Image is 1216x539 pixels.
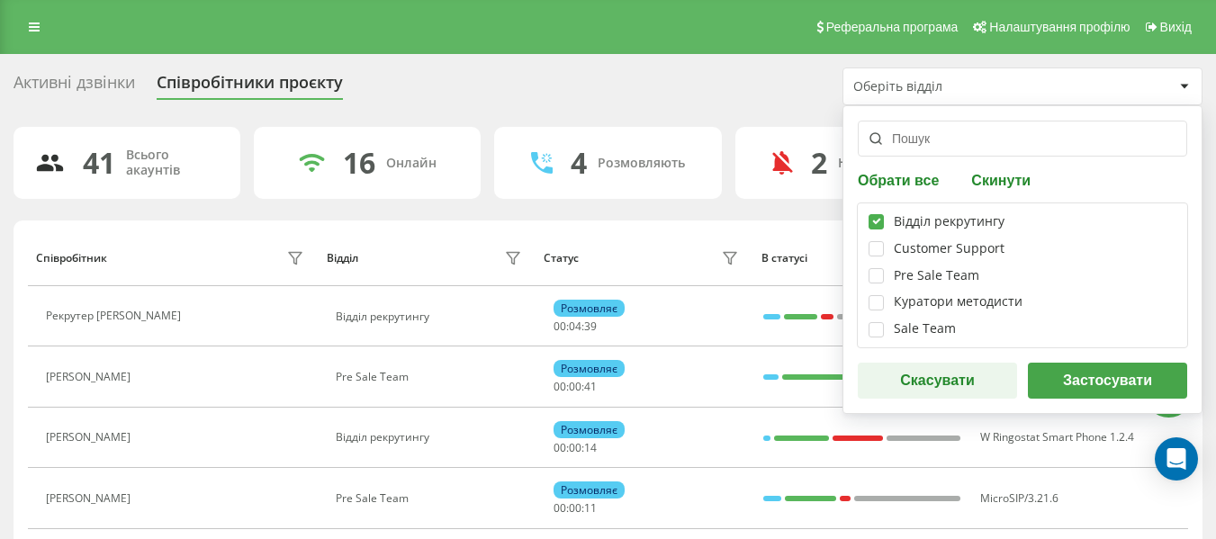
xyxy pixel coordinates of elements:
div: Pre Sale Team [336,371,526,383]
span: 00 [554,379,566,394]
span: 11 [584,500,597,516]
span: MicroSIP/3.21.6 [980,490,1058,506]
div: : : [554,320,597,333]
span: 04 [569,319,581,334]
span: Налаштування профілю [989,20,1130,34]
div: [PERSON_NAME] [46,371,135,383]
div: : : [554,381,597,393]
div: Open Intercom Messenger [1155,437,1198,481]
div: Відділ [327,252,358,265]
span: 00 [554,440,566,455]
div: Розмовляє [554,360,625,377]
div: Статус [544,252,579,265]
div: Оберіть відділ [853,79,1068,94]
div: Активні дзвінки [14,73,135,101]
div: 4 [571,146,587,180]
div: Sale Team [894,321,956,337]
div: Розмовляють [598,156,685,171]
span: 00 [569,500,581,516]
span: Вихід [1160,20,1192,34]
div: Онлайн [386,156,437,171]
div: : : [554,502,597,515]
div: 41 [83,146,115,180]
div: 16 [343,146,375,180]
div: : : [554,442,597,454]
button: Обрати все [858,171,944,188]
input: Пошук [858,121,1187,157]
div: Всього акаунтів [126,148,219,178]
button: Застосувати [1028,363,1187,399]
div: Customer Support [894,241,1004,256]
div: 2 [811,146,827,180]
div: Pre Sale Team [336,492,526,505]
div: Відділ рекрутингу [336,431,526,444]
div: Розмовляє [554,300,625,317]
span: 00 [554,500,566,516]
div: В статусі [761,252,962,265]
div: Відділ рекрутингу [894,214,1004,229]
span: 41 [584,379,597,394]
button: Скинути [966,171,1036,188]
div: Розмовляє [554,481,625,499]
div: Співробітники проєкту [157,73,343,101]
button: Скасувати [858,363,1017,399]
span: W Ringostat Smart Phone 1.2.4 [980,429,1134,445]
div: [PERSON_NAME] [46,431,135,444]
span: 00 [554,319,566,334]
div: Куратори методисти [894,294,1022,310]
span: 00 [569,440,581,455]
span: 00 [569,379,581,394]
div: Розмовляє [554,421,625,438]
div: Відділ рекрутингу [336,310,526,323]
div: Не турбувати [838,156,925,171]
span: Реферальна програма [826,20,959,34]
div: Рекрутер [PERSON_NAME] [46,310,185,322]
span: 39 [584,319,597,334]
div: Співробітник [36,252,107,265]
span: 14 [584,440,597,455]
div: Pre Sale Team [894,268,979,283]
div: [PERSON_NAME] [46,492,135,505]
